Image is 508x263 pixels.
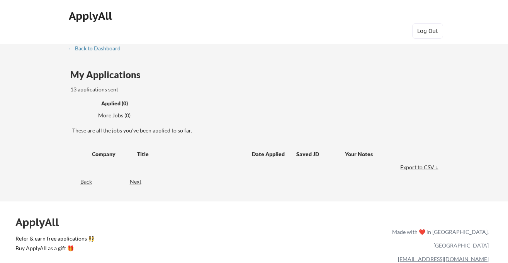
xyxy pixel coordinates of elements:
[389,225,489,252] div: Made with ❤️ in [GEOGRAPHIC_DATA], [GEOGRAPHIC_DATA]
[137,150,245,158] div: Title
[98,112,155,119] div: More Jobs (0)
[130,178,150,186] div: Next
[15,236,231,244] a: Refer & earn free applications 👯‍♀️
[412,23,443,39] button: Log Out
[68,45,126,53] a: ← Back to Dashboard
[70,70,147,79] div: My Applications
[92,150,131,158] div: Company
[15,216,68,229] div: ApplyAll
[68,178,92,186] div: Back
[69,9,114,22] div: ApplyAll
[15,244,93,254] a: Buy ApplyAll as a gift 🎁
[101,100,151,107] div: Applied (0)
[252,150,286,158] div: Date Applied
[98,112,155,120] div: These are job applications we think you'd be a good fit for, but couldn't apply you to automatica...
[68,46,126,51] div: ← Back to Dashboard
[296,147,345,161] div: Saved JD
[70,86,220,93] div: 13 applications sent
[400,163,440,171] div: Export to CSV ↓
[398,256,489,262] a: [EMAIL_ADDRESS][DOMAIN_NAME]
[15,246,93,251] div: Buy ApplyAll as a gift 🎁
[72,127,440,134] div: These are all the jobs you've been applied to so far.
[101,100,151,108] div: These are all the jobs you've been applied to so far.
[345,150,433,158] div: Your Notes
